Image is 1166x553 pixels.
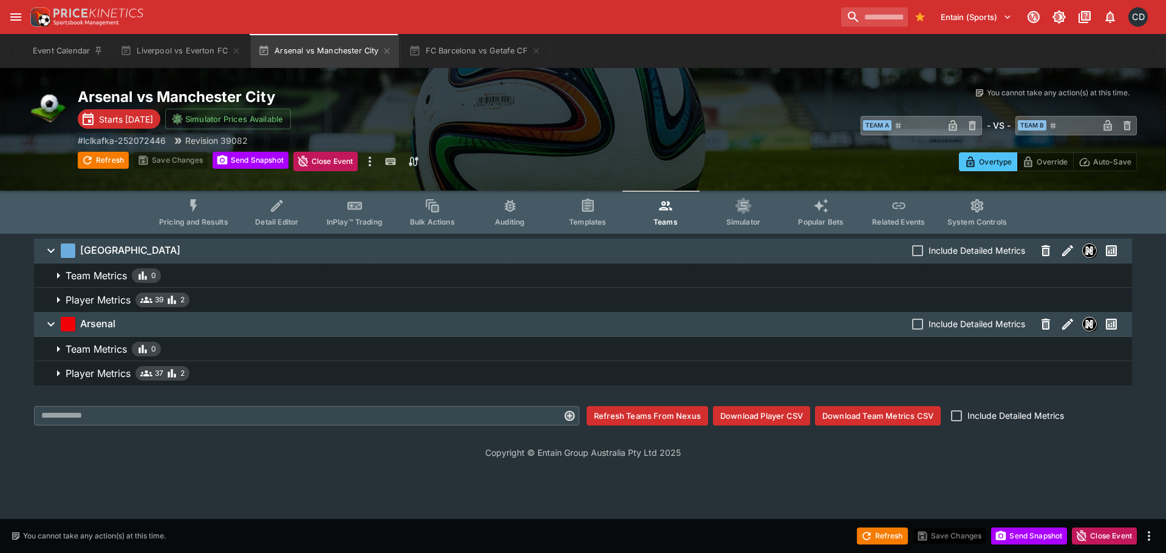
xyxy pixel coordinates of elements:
[327,217,383,226] span: InPlay™ Trading
[293,152,358,171] button: Close Event
[34,263,1132,288] button: Team Metrics0
[151,343,156,355] span: 0
[151,270,156,282] span: 0
[401,34,548,68] button: FC Barcelona vs Getafe CF
[495,217,525,226] span: Auditing
[34,288,1132,312] button: Player Metrics392
[34,239,1132,263] button: [GEOGRAPHIC_DATA]Include Detailed MetricsNexusPast Performances
[213,152,288,169] button: Send Snapshot
[34,312,1132,336] button: ArsenalInclude Detailed MetricsNexusPast Performances
[363,152,377,171] button: more
[910,7,930,27] button: Bookmarks
[1100,240,1122,262] button: Past Performances
[251,34,399,68] button: Arsenal vs Manchester City
[53,20,119,25] img: Sportsbook Management
[34,361,1132,385] button: Player Metrics372
[1082,243,1097,258] div: Nexus
[1083,317,1096,331] img: nexus.svg
[66,293,131,307] p: Player Metrics
[959,152,1017,171] button: Overtype
[185,134,248,147] p: Revision 39082
[34,337,1132,361] button: Team Metrics0
[713,406,810,426] button: Download Player CSV
[857,528,908,545] button: Refresh
[1037,155,1068,168] p: Override
[933,7,1019,27] button: Select Tenant
[66,268,127,283] p: Team Metrics
[726,217,760,226] span: Simulator
[149,191,1017,234] div: Event type filters
[78,134,166,147] p: Copy To Clipboard
[1100,313,1122,335] button: Past Performances
[1082,317,1097,331] div: Nexus
[967,409,1064,422] span: Include Detailed Metrics
[959,152,1137,171] div: Start From
[1018,120,1046,131] span: Team B
[1072,528,1137,545] button: Close Event
[929,244,1025,257] span: Include Detailed Metrics
[653,217,678,226] span: Teams
[155,294,163,306] span: 39
[1093,155,1131,168] p: Auto-Save
[587,406,708,426] button: Refresh Teams From Nexus
[1099,6,1121,28] button: Notifications
[53,8,143,18] img: PriceKinetics
[255,217,298,226] span: Detail Editor
[80,317,115,330] h6: Arsenal
[987,87,1130,98] p: You cannot take any action(s) at this time.
[929,317,1025,330] span: Include Detailed Metrics
[1079,240,1100,262] button: Nexus
[410,217,455,226] span: Bulk Actions
[1074,6,1096,28] button: Documentation
[66,366,131,381] p: Player Metrics
[872,217,925,226] span: Related Events
[1128,7,1148,27] div: Cameron Duffy
[1017,152,1073,171] button: Override
[1048,6,1070,28] button: Toggle light/dark mode
[180,367,185,379] span: 2
[798,217,844,226] span: Popular Bets
[987,119,1011,132] h6: - VS -
[80,244,180,257] h6: [GEOGRAPHIC_DATA]
[165,109,291,129] button: Simulator Prices Available
[815,406,941,426] button: Download Team Metrics CSV
[863,120,892,131] span: Team A
[1073,152,1137,171] button: Auto-Save
[23,531,166,541] p: You cannot take any action(s) at this time.
[29,87,68,126] img: soccer.png
[841,7,908,27] input: search
[113,34,248,68] button: Liverpool vs Everton FC
[26,34,111,68] button: Event Calendar
[155,367,163,379] span: 37
[1079,313,1100,335] button: Nexus
[78,152,129,169] button: Refresh
[180,294,185,306] span: 2
[1083,244,1096,257] img: nexus.svg
[78,87,607,106] h2: Copy To Clipboard
[569,217,606,226] span: Templates
[159,217,228,226] span: Pricing and Results
[979,155,1012,168] p: Overtype
[991,528,1067,545] button: Send Snapshot
[5,6,27,28] button: open drawer
[1142,529,1156,543] button: more
[99,113,153,126] p: Starts [DATE]
[1125,4,1151,30] button: Cameron Duffy
[947,217,1007,226] span: System Controls
[1023,6,1045,28] button: Connected to PK
[27,5,51,29] img: PriceKinetics Logo
[66,342,127,356] p: Team Metrics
